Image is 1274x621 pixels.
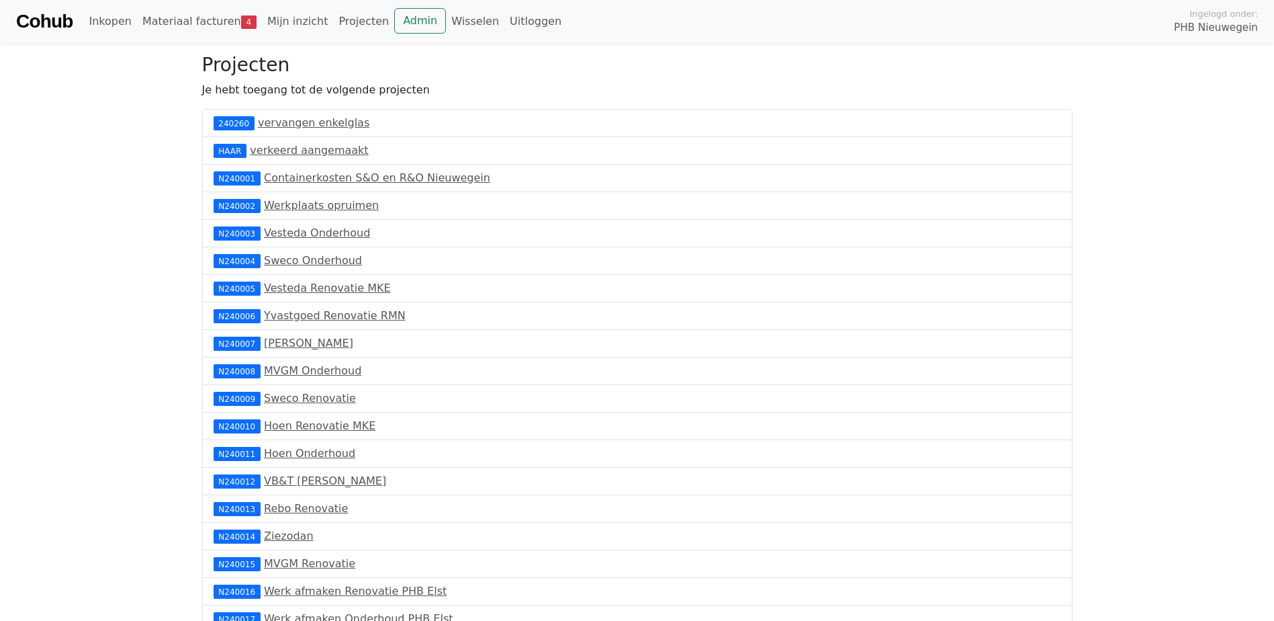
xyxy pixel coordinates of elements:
a: Hoen Onderhoud [264,447,355,460]
a: Materiaal facturen4 [137,8,262,35]
p: Je hebt toegang tot de volgende projecten [202,82,1073,98]
a: VB&T [PERSON_NAME] [264,474,386,487]
a: Sweco Onderhoud [264,254,362,267]
div: N240005 [214,282,261,295]
a: Rebo Renovatie [264,502,348,515]
a: [PERSON_NAME] [264,337,353,349]
h3: Projecten [202,54,1073,77]
a: Ziezodan [264,530,314,542]
a: Sweco Renovatie [264,392,356,405]
div: N240016 [214,585,261,598]
a: Wisselen [446,8,504,35]
div: N240006 [214,309,261,323]
a: Uitloggen [504,8,567,35]
a: MVGM Renovatie [264,557,355,570]
div: N240012 [214,474,261,488]
div: N240009 [214,392,261,405]
a: MVGM Onderhoud [264,364,361,377]
div: N240003 [214,226,261,240]
div: N240015 [214,557,261,571]
div: N240004 [214,254,261,267]
a: Hoen Renovatie MKE [264,419,375,432]
a: Yvastgoed Renovatie RMN [264,309,406,322]
span: Ingelogd onder: [1189,7,1258,20]
div: N240013 [214,502,261,515]
a: Inkopen [83,8,136,35]
a: vervangen enkelglas [258,116,369,129]
a: Vesteda Renovatie MKE [264,282,391,294]
div: N240008 [214,364,261,378]
a: Admin [394,8,446,34]
div: N240001 [214,171,261,185]
span: PHB Nieuwegein [1174,20,1258,36]
a: Vesteda Onderhoud [264,226,370,239]
a: Containerkosten S&O en R&O Nieuwegein [264,171,490,184]
div: N240007 [214,337,261,350]
div: N240014 [214,530,261,543]
a: verkeerd aangemaakt [250,144,368,157]
div: N240010 [214,419,261,433]
div: N240011 [214,447,261,460]
a: Cohub [16,5,73,38]
span: 4 [241,15,257,29]
a: Werkplaats opruimen [264,199,379,212]
div: 240260 [214,116,255,130]
a: Werk afmaken Renovatie PHB Elst [264,585,447,597]
div: HAAR [214,144,247,157]
a: Projecten [333,8,394,35]
a: Mijn inzicht [262,8,334,35]
div: N240002 [214,199,261,212]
